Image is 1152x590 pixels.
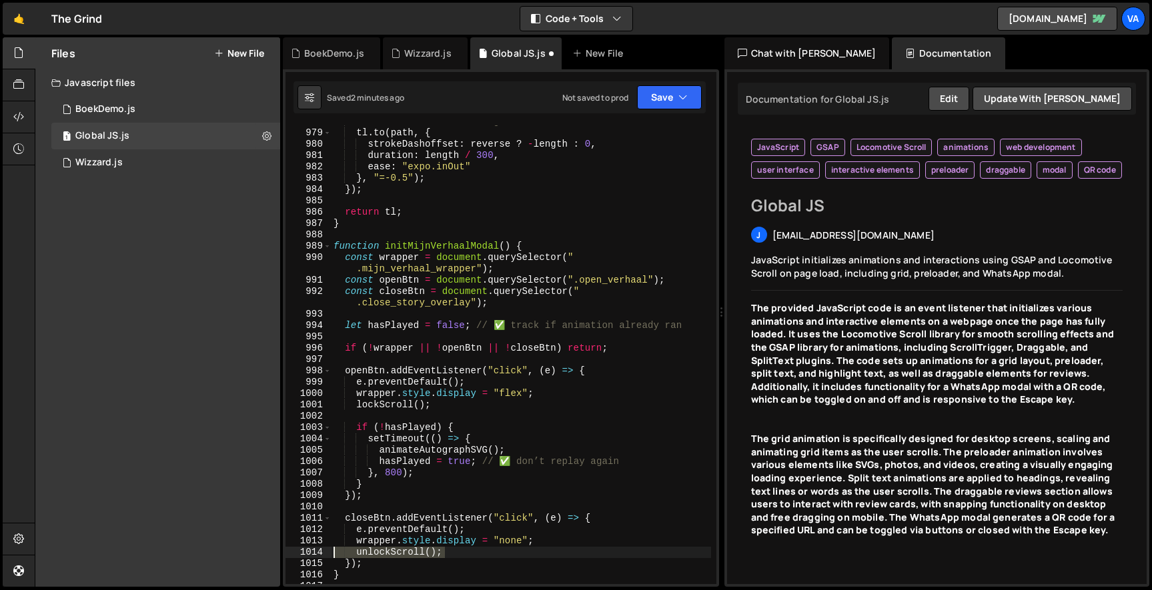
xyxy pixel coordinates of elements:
[285,501,332,513] div: 1010
[1121,7,1145,31] a: Va
[214,48,264,59] button: New File
[1006,142,1075,153] span: web development
[757,165,814,175] span: user interface
[404,47,452,60] div: Wizzard.js
[285,229,332,241] div: 988
[285,422,332,433] div: 1003
[75,103,135,115] div: BoekDemo.js
[75,157,123,169] div: Wizzard.js
[285,558,332,569] div: 1015
[285,524,332,535] div: 1012
[751,195,1123,216] h2: Global JS
[75,130,129,142] div: Global JS.js
[285,331,332,343] div: 995
[285,513,332,524] div: 1011
[285,195,332,207] div: 985
[285,388,332,399] div: 1000
[285,241,332,252] div: 989
[929,87,969,111] button: Edit
[285,433,332,445] div: 1004
[986,165,1025,175] span: draggable
[285,569,332,581] div: 1016
[637,85,702,109] button: Save
[751,301,1114,405] strong: The provided JavaScript code is an event listener that initializes various animations and interac...
[772,229,935,241] span: [EMAIL_ADDRESS][DOMAIN_NAME]
[562,92,629,103] div: Not saved to prod
[285,161,332,173] div: 982
[51,11,102,27] div: The Grind
[997,7,1117,31] a: [DOMAIN_NAME]
[751,432,1115,536] strong: The grid animation is specifically designed for desktop screens, scaling and animating grid items...
[943,142,989,153] span: animations
[285,377,332,388] div: 999
[285,127,332,139] div: 979
[751,253,1113,279] span: JavaScript initializes animations and interactions using GSAP and Locomotive Scroll on page load,...
[51,149,280,176] div: 17048/46900.js
[285,411,332,422] div: 1002
[285,456,332,467] div: 1006
[285,207,332,218] div: 986
[285,218,332,229] div: 987
[285,479,332,490] div: 1008
[285,467,332,479] div: 1007
[285,184,332,195] div: 984
[51,123,280,149] div: 17048/46890.js
[742,93,890,105] div: Documentation for Global JS.js
[931,165,969,175] span: preloader
[3,3,35,35] a: 🤙
[63,132,71,143] span: 1
[892,37,1005,69] div: Documentation
[285,139,332,150] div: 980
[757,142,800,153] span: JavaScript
[520,7,632,31] button: Code + Tools
[51,96,280,123] div: 17048/46901.js
[351,92,404,103] div: 2 minutes ago
[285,275,332,286] div: 991
[572,47,628,60] div: New File
[1043,165,1067,175] span: modal
[973,87,1132,111] button: Update with [PERSON_NAME]
[285,309,332,320] div: 993
[285,399,332,411] div: 1001
[285,365,332,377] div: 998
[285,173,332,184] div: 983
[724,37,890,69] div: Chat with [PERSON_NAME]
[285,445,332,456] div: 1005
[327,92,404,103] div: Saved
[285,547,332,558] div: 1014
[285,535,332,547] div: 1013
[285,252,332,275] div: 990
[1084,165,1116,175] span: QR code
[285,150,332,161] div: 981
[285,286,332,309] div: 992
[285,490,332,501] div: 1009
[756,229,760,241] span: j
[492,47,546,60] div: Global JS.js
[304,47,364,60] div: BoekDemo.js
[285,320,332,331] div: 994
[816,142,839,153] span: GSAP
[856,142,927,153] span: Locomotive Scroll
[285,343,332,354] div: 996
[285,354,332,365] div: 997
[35,69,280,96] div: Javascript files
[831,165,914,175] span: interactive elements
[51,46,75,61] h2: Files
